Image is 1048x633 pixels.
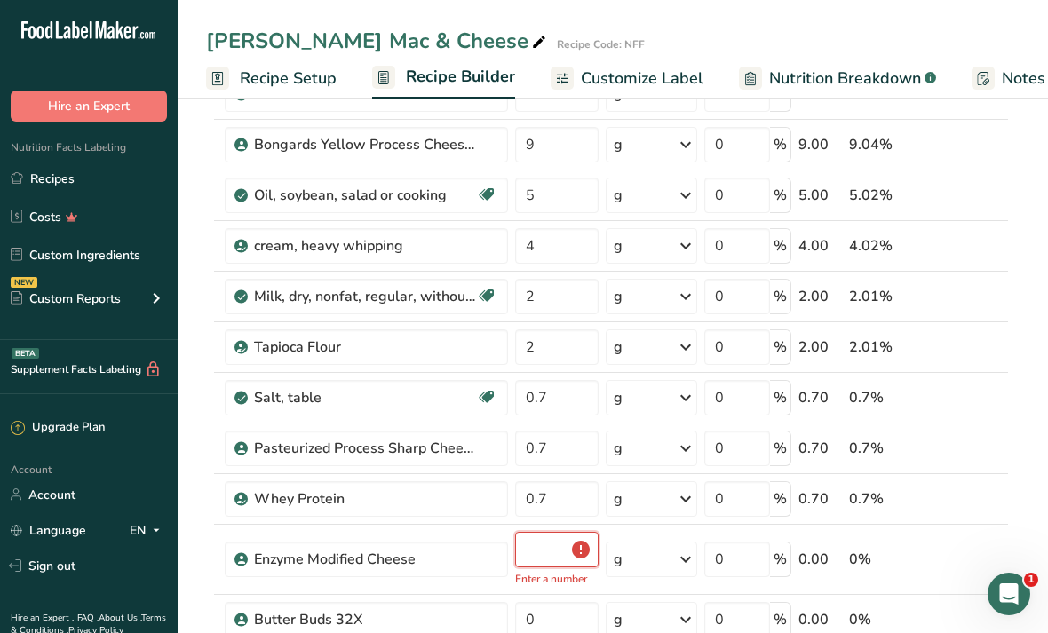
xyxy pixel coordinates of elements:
a: About Us . [99,612,141,624]
span: Recipe Setup [240,67,337,91]
div: Tapioca Flour [254,336,476,358]
div: Oil, soybean, salad or cooking [254,185,476,206]
div: 5.02% [849,185,925,206]
a: Hire an Expert . [11,612,74,624]
span: Nutrition Breakdown [769,67,921,91]
div: 9.04% [849,134,925,155]
div: Milk, dry, nonfat, regular, without added vitamin A and [MEDICAL_DATA] [254,286,476,307]
div: [PERSON_NAME] Mac & Cheese [206,25,550,57]
div: g [614,286,623,307]
div: 0.70 [798,488,842,510]
div: Upgrade Plan [11,419,105,437]
a: FAQ . [77,612,99,624]
div: Salt, table [254,387,476,408]
div: 2.00 [798,286,842,307]
button: Hire an Expert [11,91,167,122]
div: g [614,609,623,630]
div: cream, heavy whipping [254,235,476,257]
div: Pasteurized Process Sharp Cheese [254,438,476,459]
div: Enzyme Modified Cheese [254,549,476,570]
div: g [614,185,623,206]
div: 0.00 [798,549,842,570]
span: Customize Label [581,67,703,91]
div: BETA [12,348,39,359]
div: 9.00 [798,134,842,155]
div: NEW [11,277,37,288]
iframe: Intercom live chat [988,573,1030,615]
div: EN [130,519,167,541]
div: g [614,438,623,459]
div: Whey Protein [254,488,476,510]
span: 1 [1024,573,1038,587]
a: Recipe Setup [206,59,337,99]
div: 0.7% [849,438,925,459]
a: Customize Label [551,59,703,99]
div: 0.70 [798,387,842,408]
div: g [614,387,623,408]
div: Bongards Yellow Process Cheese Spread Loaf [254,134,476,155]
div: 0.00 [798,609,842,630]
div: 0.7% [849,387,925,408]
div: g [614,235,623,257]
div: 4.02% [849,235,925,257]
div: g [614,549,623,570]
p: Enter a number [515,571,599,587]
div: Butter Buds 32X [254,609,476,630]
div: 4.00 [798,235,842,257]
a: Language [11,515,86,546]
div: g [614,336,623,358]
div: g [614,134,623,155]
div: 5.00 [798,185,842,206]
div: Recipe Code: NFF [557,36,645,52]
div: 2.01% [849,286,925,307]
div: 2.01% [849,336,925,358]
div: 0.70 [798,438,842,459]
div: 0% [849,549,925,570]
div: g [614,488,623,510]
div: 0% [849,609,925,630]
a: Recipe Builder [372,57,515,99]
span: Recipe Builder [406,65,515,89]
a: Nutrition Breakdown [739,59,936,99]
div: 0.7% [849,488,925,510]
div: 2.00 [798,336,842,358]
div: Custom Reports [11,289,121,308]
